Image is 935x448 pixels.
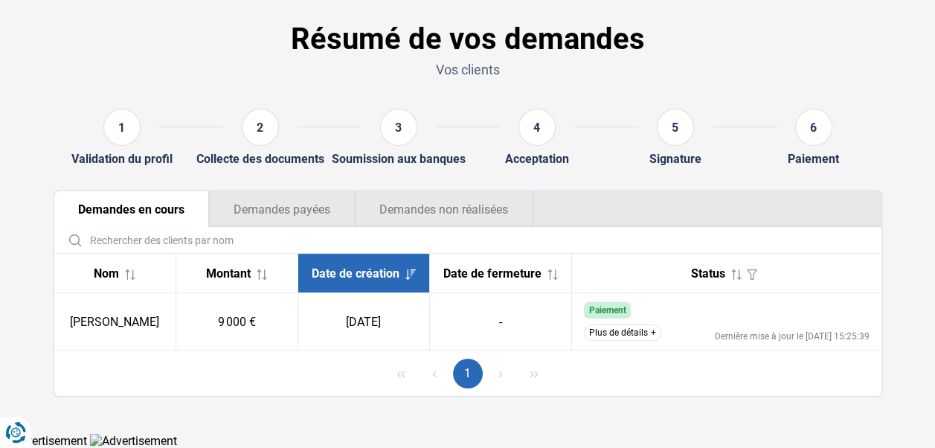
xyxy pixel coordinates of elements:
div: Signature [649,152,701,166]
div: Validation du profil [71,152,173,166]
div: 3 [380,109,417,146]
h1: Résumé de vos demandes [53,22,883,57]
span: Date de fermeture [443,266,542,281]
input: Rechercher des clients par nom [60,227,875,253]
button: First Page [386,359,416,388]
button: Last Page [519,359,549,388]
span: Montant [206,266,251,281]
td: 9 000 € [176,293,298,351]
td: [DATE] [298,293,429,351]
img: Advertisement [90,434,177,448]
button: Demandes payées [209,191,355,227]
span: Paiement [588,305,626,316]
div: 6 [795,109,832,146]
div: 5 [657,109,694,146]
span: Nom [94,266,119,281]
button: Previous Page [420,359,449,388]
td: [PERSON_NAME] [54,293,176,351]
button: Page 1 [453,359,483,388]
p: Vos clients [53,60,883,79]
div: 1 [103,109,141,146]
button: Demandes en cours [54,191,209,227]
div: Paiement [788,152,839,166]
button: Next Page [486,359,515,388]
span: Date de création [312,266,399,281]
div: Acceptation [505,152,569,166]
div: Collecte des documents [196,152,324,166]
div: 2 [242,109,279,146]
td: - [429,293,571,351]
button: Plus de détails [584,324,661,341]
div: Dernière mise à jour le [DATE] 15:25:39 [715,332,870,341]
div: Soumission aux banques [332,152,466,166]
button: Demandes non réalisées [355,191,533,227]
div: 4 [518,109,556,146]
span: Status [691,266,725,281]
